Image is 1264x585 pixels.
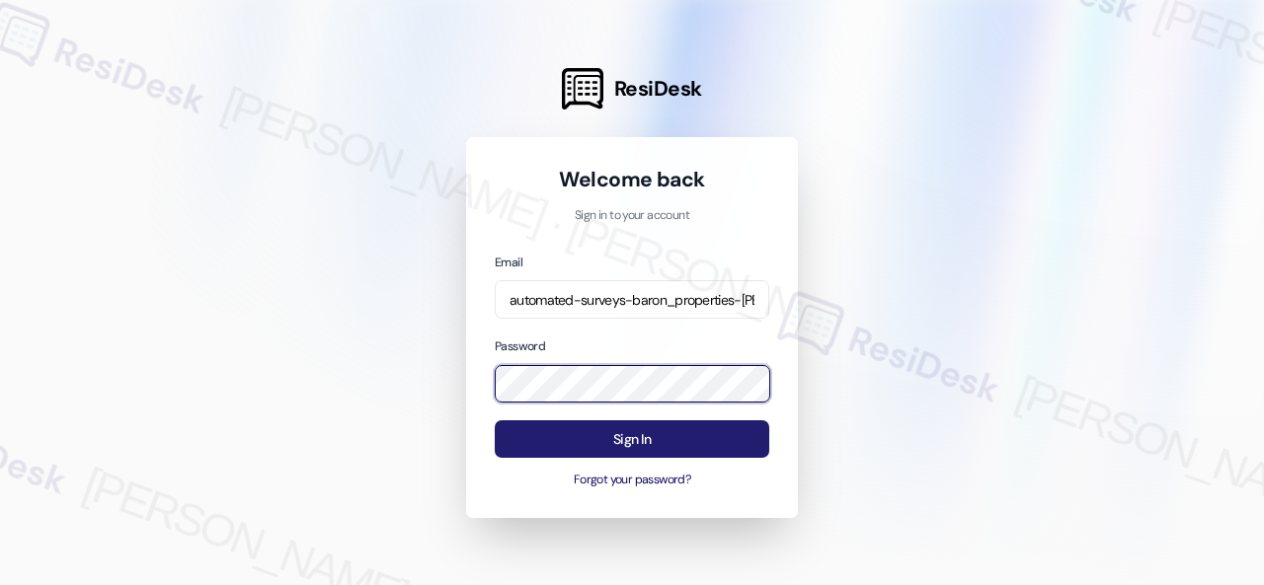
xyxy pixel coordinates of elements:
label: Password [495,338,545,354]
button: Sign In [495,420,769,459]
button: Forgot your password? [495,472,769,489]
img: ResiDesk Logo [562,68,603,110]
input: name@example.com [495,280,769,319]
label: Email [495,255,522,270]
span: ResiDesk [614,75,702,103]
p: Sign in to your account [495,207,769,225]
h1: Welcome back [495,166,769,193]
